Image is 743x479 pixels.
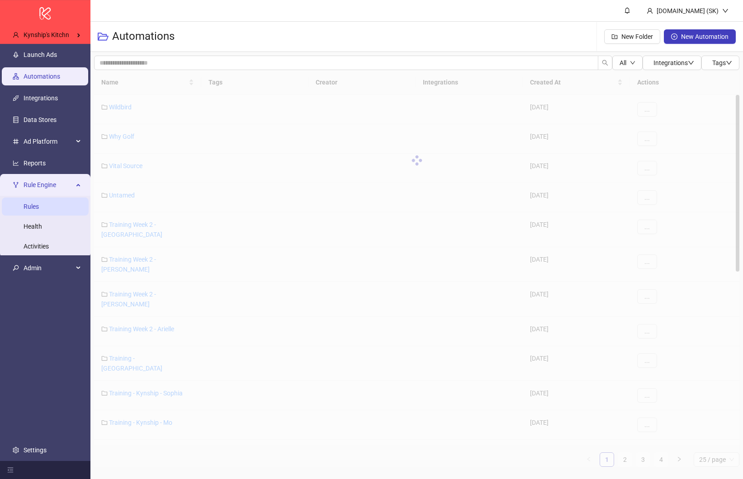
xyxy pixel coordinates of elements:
a: Launch Ads [24,52,57,59]
span: bell [624,7,630,14]
a: Automations [24,73,60,80]
span: menu-fold [7,467,14,473]
span: Admin [24,259,73,277]
span: user [13,32,19,38]
button: Integrationsdown [643,56,701,70]
span: folder-add [611,33,618,40]
span: Rule Engine [24,176,73,194]
span: down [688,60,694,66]
span: folder-open [98,31,109,42]
span: Tags [712,59,732,66]
span: New Automation [681,33,729,40]
button: New Automation [664,29,736,44]
a: Data Stores [24,117,57,124]
a: Integrations [24,95,58,102]
button: Alldown [612,56,643,70]
button: New Folder [604,29,660,44]
a: Reports [24,160,46,167]
button: Tagsdown [701,56,739,70]
a: Rules [24,203,39,211]
a: Activities [24,243,49,250]
span: All [620,59,626,66]
a: Settings [24,446,47,454]
span: Kynship's Kitchn [24,32,69,39]
span: down [726,60,732,66]
span: number [13,139,19,145]
span: search [602,60,608,66]
span: plus-circle [671,33,677,40]
span: Ad Platform [24,133,73,151]
a: Health [24,223,42,230]
span: user [647,8,653,14]
span: down [722,8,729,14]
span: New Folder [621,33,653,40]
div: [DOMAIN_NAME] (SK) [653,6,722,16]
span: down [630,60,635,66]
h3: Automations [112,29,175,44]
span: fork [13,182,19,188]
span: Integrations [653,59,694,66]
span: key [13,265,19,272]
